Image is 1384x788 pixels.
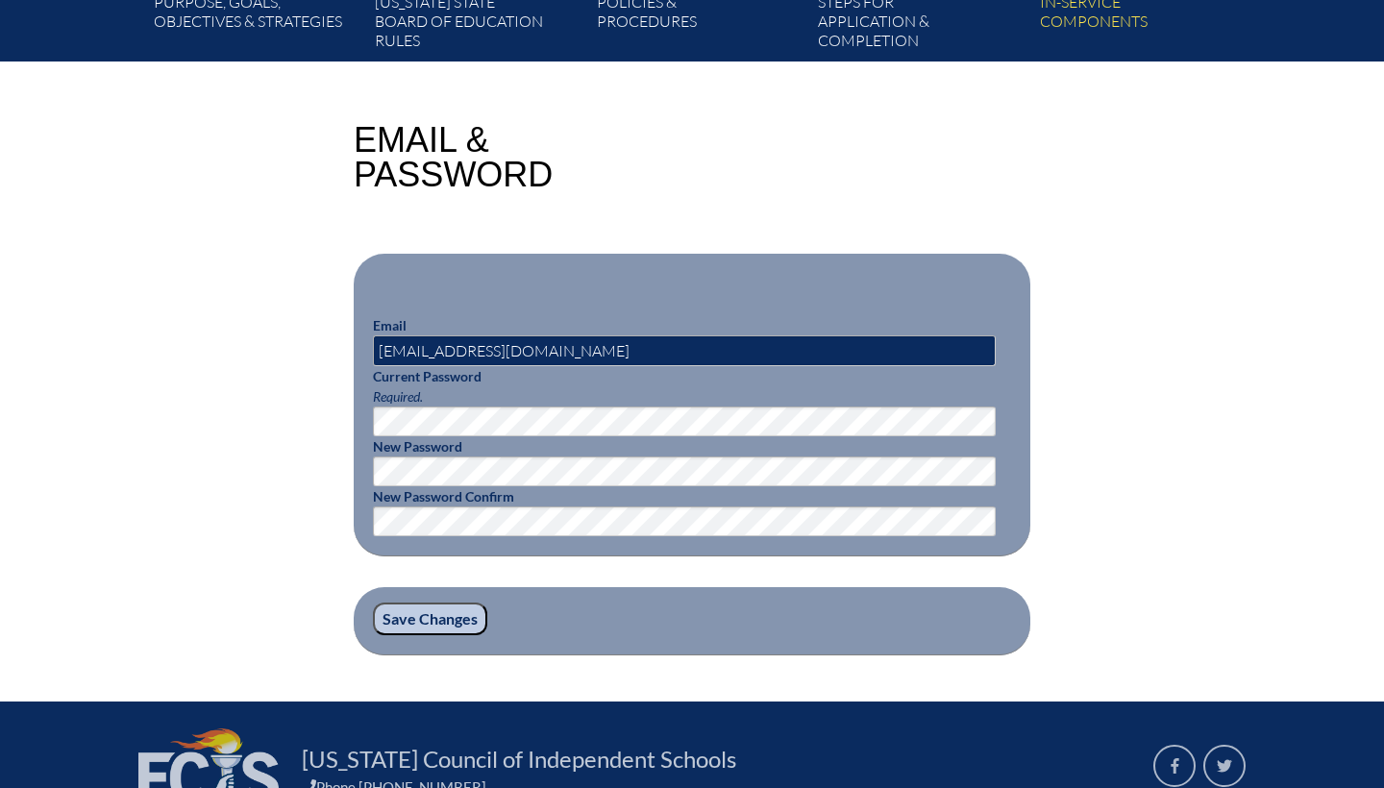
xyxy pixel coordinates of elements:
[373,368,482,384] label: Current Password
[373,438,462,455] label: New Password
[373,388,423,405] span: Required.
[354,123,553,192] h1: Email & Password
[373,603,487,635] input: Save Changes
[373,317,407,333] label: Email
[294,744,744,775] a: [US_STATE] Council of Independent Schools
[373,488,514,505] label: New Password Confirm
